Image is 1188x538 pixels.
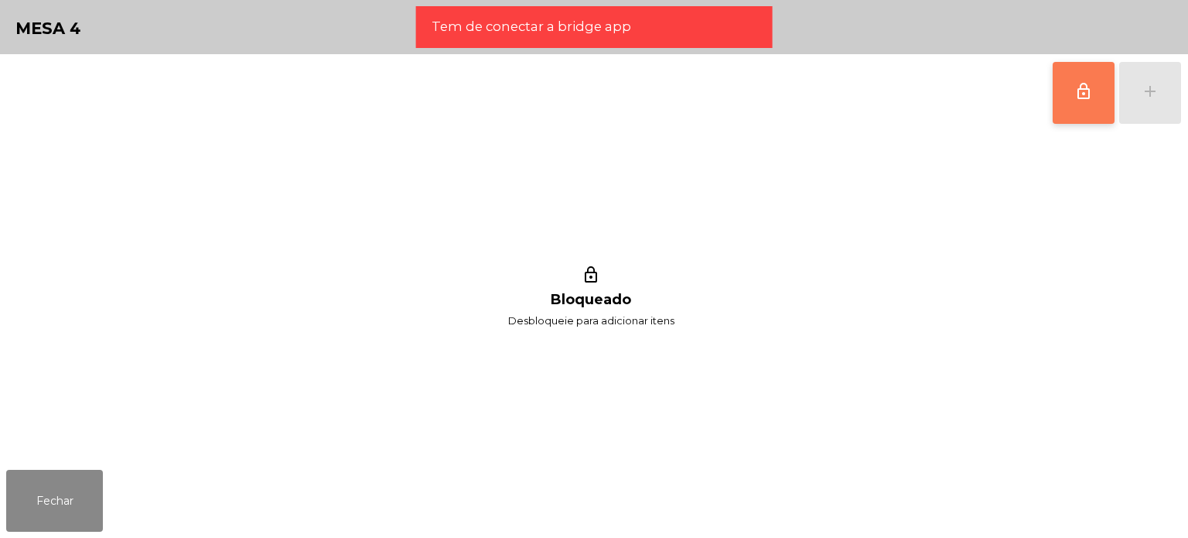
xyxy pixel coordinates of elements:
[1053,62,1115,124] button: lock_outline
[551,292,631,308] h1: Bloqueado
[432,17,631,36] span: Tem de conectar a bridge app
[579,266,603,289] i: lock_outline
[15,17,81,40] h4: Mesa 4
[508,311,674,331] span: Desbloqueie para adicionar itens
[1074,82,1093,101] span: lock_outline
[6,470,103,532] button: Fechar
